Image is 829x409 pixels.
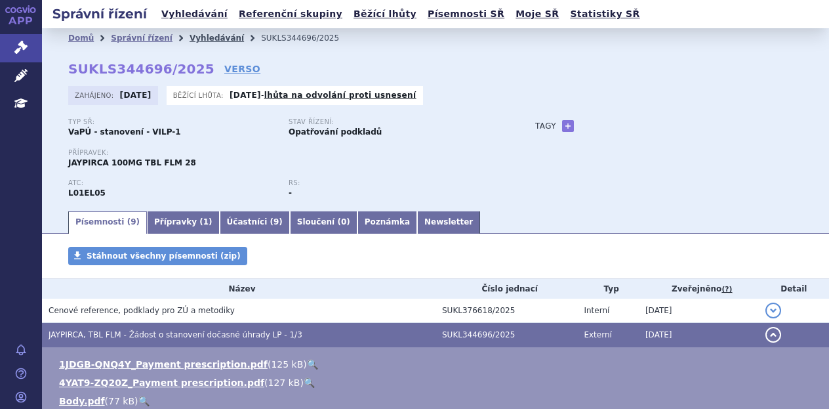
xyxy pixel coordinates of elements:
[721,285,732,294] abbr: (?)
[424,5,508,23] a: Písemnosti SŘ
[68,158,196,167] span: JAYPIRCA 100MG TBL FLM 28
[59,359,268,370] a: 1JDGB-QNQ4Y_Payment prescription.pdf
[562,120,574,132] a: +
[577,279,639,299] th: Typ
[307,359,318,370] a: 🔍
[639,279,759,299] th: Zveřejněno
[417,211,480,234] a: Newsletter
[435,299,577,323] td: SUKL376618/2025
[111,33,172,43] a: Správní řízení
[268,377,300,388] span: 127 kB
[341,217,346,226] span: 0
[235,5,346,23] a: Referenční skupiny
[190,33,244,43] a: Vyhledávání
[566,5,643,23] a: Statistiky SŘ
[68,61,214,77] strong: SUKLS344696/2025
[68,188,106,198] strong: PIRTOBRUTINIB
[108,396,134,406] span: 77 kB
[271,359,303,370] span: 125 kB
[173,90,226,100] span: Běžící lhůta:
[59,358,816,371] li: ( )
[289,188,292,198] strong: -
[304,377,315,388] a: 🔍
[68,33,94,43] a: Domů
[147,211,220,234] a: Přípravky (1)
[264,91,416,100] a: lhůta na odvolání proti usnesení
[273,217,279,226] span: 9
[584,330,611,339] span: Externí
[289,179,496,187] p: RS:
[220,211,290,234] a: Účastníci (9)
[350,5,420,23] a: Běžící lhůty
[75,90,116,100] span: Zahájeno:
[59,395,816,408] li: ( )
[765,327,781,343] button: detail
[203,217,209,226] span: 1
[131,217,136,226] span: 9
[759,279,829,299] th: Detail
[639,299,759,323] td: [DATE]
[138,396,150,406] a: 🔍
[639,323,759,347] td: [DATE]
[289,127,382,137] strong: Opatřování podkladů
[120,91,152,100] strong: [DATE]
[42,5,157,23] h2: Správní řízení
[68,179,275,187] p: ATC:
[512,5,563,23] a: Moje SŘ
[49,330,302,339] span: JAYPIRCA, TBL FLM - Žádost o stanovení dočasné úhrady LP - 1/3
[87,251,241,261] span: Stáhnout všechny písemnosti (zip)
[230,91,261,100] strong: [DATE]
[765,303,781,318] button: detail
[68,247,247,265] a: Stáhnout všechny písemnosti (zip)
[224,62,260,75] a: VERSO
[42,279,435,299] th: Název
[68,149,509,157] p: Přípravek:
[59,376,816,389] li: ( )
[68,211,147,234] a: Písemnosti (9)
[357,211,417,234] a: Poznámka
[584,306,609,315] span: Interní
[230,90,416,100] p: -
[535,118,556,134] h3: Tagy
[435,323,577,347] td: SUKL344696/2025
[157,5,232,23] a: Vyhledávání
[289,118,496,126] p: Stav řízení:
[261,28,356,48] li: SUKLS344696/2025
[68,127,181,137] strong: VaPÚ - stanovení - VILP-1
[59,377,264,388] a: 4YAT9-ZQ20Z_Payment prescription.pdf
[435,279,577,299] th: Číslo jednací
[68,118,275,126] p: Typ SŘ:
[59,396,105,406] a: Body.pdf
[290,211,357,234] a: Sloučení (0)
[49,306,235,315] span: Cenové reference, podklady pro ZÚ a metodiky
